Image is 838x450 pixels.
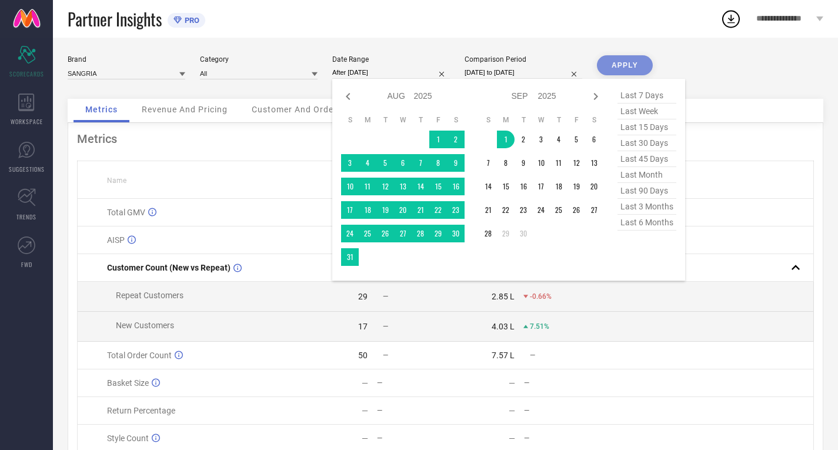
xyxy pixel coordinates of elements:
[585,131,603,148] td: Sat Sep 06 2025
[447,201,465,219] td: Sat Aug 23 2025
[524,434,592,442] div: —
[412,201,429,219] td: Thu Aug 21 2025
[585,115,603,125] th: Saturday
[341,89,355,104] div: Previous month
[9,165,45,174] span: SUGGESTIONS
[68,7,162,31] span: Partner Insights
[617,199,676,215] span: last 3 months
[412,154,429,172] td: Thu Aug 07 2025
[107,208,145,217] span: Total GMV
[479,178,497,195] td: Sun Sep 14 2025
[567,201,585,219] td: Fri Sep 26 2025
[412,225,429,242] td: Thu Aug 28 2025
[376,154,394,172] td: Tue Aug 05 2025
[530,292,552,301] span: -0.66%
[617,215,676,231] span: last 6 months
[524,379,592,387] div: —
[21,260,32,269] span: FWD
[362,434,368,443] div: —
[515,201,532,219] td: Tue Sep 23 2025
[515,225,532,242] td: Tue Sep 30 2025
[107,263,231,272] span: Customer Count (New vs Repeat)
[68,55,185,64] div: Brand
[383,351,388,359] span: —
[567,115,585,125] th: Friday
[585,201,603,219] td: Sat Sep 27 2025
[447,115,465,125] th: Saturday
[394,154,412,172] td: Wed Aug 06 2025
[447,178,465,195] td: Sat Aug 16 2025
[479,154,497,172] td: Sun Sep 07 2025
[107,406,175,415] span: Return Percentage
[497,115,515,125] th: Monday
[509,378,515,388] div: —
[497,225,515,242] td: Mon Sep 29 2025
[492,322,515,331] div: 4.03 L
[107,378,149,388] span: Basket Size
[567,178,585,195] td: Fri Sep 19 2025
[341,225,359,242] td: Sun Aug 24 2025
[341,154,359,172] td: Sun Aug 03 2025
[182,16,199,25] span: PRO
[550,201,567,219] td: Thu Sep 25 2025
[16,212,36,221] span: TRENDS
[429,154,447,172] td: Fri Aug 08 2025
[532,178,550,195] td: Wed Sep 17 2025
[492,351,515,360] div: 7.57 L
[9,69,44,78] span: SCORECARDS
[530,351,535,359] span: —
[617,151,676,167] span: last 45 days
[107,434,149,443] span: Style Count
[362,378,368,388] div: —
[509,434,515,443] div: —
[497,178,515,195] td: Mon Sep 15 2025
[515,154,532,172] td: Tue Sep 09 2025
[383,292,388,301] span: —
[524,406,592,415] div: —
[429,178,447,195] td: Fri Aug 15 2025
[617,104,676,119] span: last week
[359,225,376,242] td: Mon Aug 25 2025
[359,178,376,195] td: Mon Aug 11 2025
[429,225,447,242] td: Fri Aug 29 2025
[567,131,585,148] td: Fri Sep 05 2025
[332,55,450,64] div: Date Range
[11,117,43,126] span: WORKSPACE
[394,201,412,219] td: Wed Aug 20 2025
[550,115,567,125] th: Thursday
[550,178,567,195] td: Thu Sep 18 2025
[377,406,445,415] div: —
[341,248,359,266] td: Sun Aug 31 2025
[479,115,497,125] th: Sunday
[429,131,447,148] td: Fri Aug 01 2025
[358,351,368,360] div: 50
[532,154,550,172] td: Wed Sep 10 2025
[720,8,742,29] div: Open download list
[617,135,676,151] span: last 30 days
[377,434,445,442] div: —
[359,201,376,219] td: Mon Aug 18 2025
[376,201,394,219] td: Tue Aug 19 2025
[376,225,394,242] td: Tue Aug 26 2025
[550,131,567,148] td: Thu Sep 04 2025
[617,183,676,199] span: last 90 days
[479,225,497,242] td: Sun Sep 28 2025
[515,115,532,125] th: Tuesday
[465,66,582,79] input: Select comparison period
[200,55,318,64] div: Category
[550,154,567,172] td: Thu Sep 11 2025
[394,115,412,125] th: Wednesday
[252,105,342,114] span: Customer And Orders
[447,154,465,172] td: Sat Aug 09 2025
[362,406,368,415] div: —
[497,154,515,172] td: Mon Sep 08 2025
[567,154,585,172] td: Fri Sep 12 2025
[332,66,450,79] input: Select date range
[376,115,394,125] th: Tuesday
[394,178,412,195] td: Wed Aug 13 2025
[429,115,447,125] th: Friday
[341,178,359,195] td: Sun Aug 10 2025
[116,291,183,300] span: Repeat Customers
[589,89,603,104] div: Next month
[358,322,368,331] div: 17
